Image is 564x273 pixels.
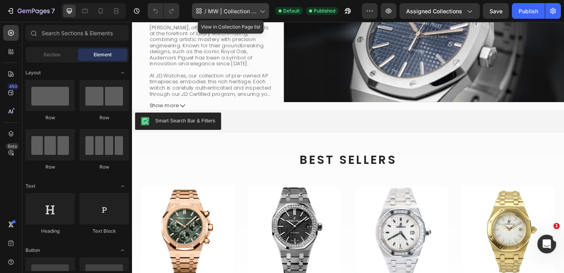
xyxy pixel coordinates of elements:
div: Beta [6,143,19,149]
div: Row [80,114,129,121]
span: Button [25,247,40,254]
div: Row [80,163,129,171]
div: Undo/Redo [148,3,179,19]
div: Row [25,114,75,121]
div: Row [25,163,75,171]
div: Text Block [80,228,129,235]
span: / [204,7,206,15]
div: 450 [7,83,19,90]
span: Element [94,51,112,58]
div: Heading [25,228,75,235]
button: Publish [512,3,545,19]
span: Toggle open [116,66,129,79]
h2: BEST SELLERS [10,141,460,160]
div: Publish [519,7,538,15]
span: Assigned Collections [406,7,462,15]
button: Assigned Collections [399,3,480,19]
span: Section [43,51,60,58]
button: 7 [3,3,58,19]
span: Default [283,7,300,14]
input: Search Sections & Elements [25,25,129,41]
span: Layout [25,69,41,76]
span: Save [490,8,503,14]
span: Toggle open [116,244,129,257]
span: 1 [553,223,560,229]
iframe: Design area [132,22,564,273]
p: 7 [51,6,55,16]
span: Text [25,183,35,190]
span: Published [314,7,335,14]
span: Toggle open [116,180,129,192]
iframe: Intercom live chat [537,235,556,253]
button: Save [483,3,509,19]
span: MW | Collection Page ([DATE]) [208,7,257,15]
